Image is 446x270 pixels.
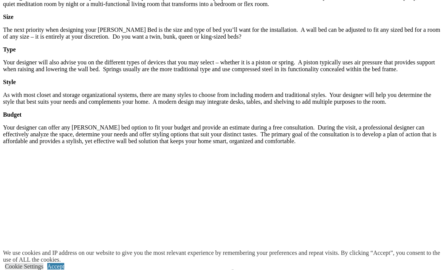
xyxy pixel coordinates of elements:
strong: Budget [3,111,22,118]
strong: Size [3,14,14,20]
div: We use cookies and IP address on our website to give you the most relevant experience by remember... [3,250,446,263]
strong: Style [3,79,16,85]
p: The next priority when designing your [PERSON_NAME] Bed is the size and type of bed you’ll want f... [3,27,443,40]
a: Accept [47,263,64,270]
a: Cookie Settings [5,263,43,270]
p: Your designer can offer any [PERSON_NAME] bed option to fit your budget and provide an estimate d... [3,124,443,145]
strong: Type [3,46,15,53]
p: As with most closet and storage organizational systems, there are many styles to choose from incl... [3,92,443,105]
p: Your designer will also advise you on the different types of devices that you may select – whethe... [3,59,443,73]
